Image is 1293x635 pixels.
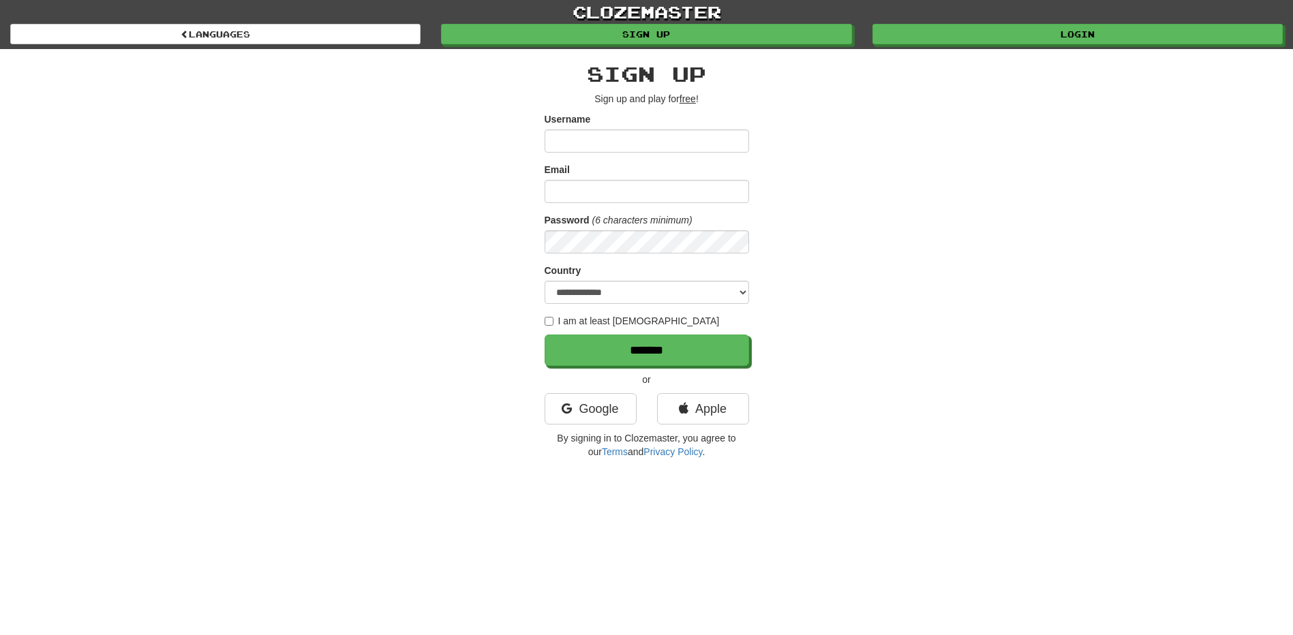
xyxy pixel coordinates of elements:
a: Apple [657,393,749,424]
p: By signing in to Clozemaster, you agree to our and . [545,431,749,459]
em: (6 characters minimum) [592,215,693,226]
label: Username [545,112,591,126]
a: Terms [602,446,628,457]
label: I am at least [DEMOGRAPHIC_DATA] [545,314,720,328]
u: free [680,93,696,104]
a: Login [872,24,1283,44]
label: Password [545,213,590,227]
a: Sign up [441,24,851,44]
h2: Sign up [545,63,749,85]
p: Sign up and play for ! [545,92,749,106]
p: or [545,373,749,386]
label: Email [545,163,570,176]
a: Languages [10,24,421,44]
a: Privacy Policy [643,446,702,457]
label: Country [545,264,581,277]
a: Google [545,393,637,424]
input: I am at least [DEMOGRAPHIC_DATA] [545,317,553,326]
